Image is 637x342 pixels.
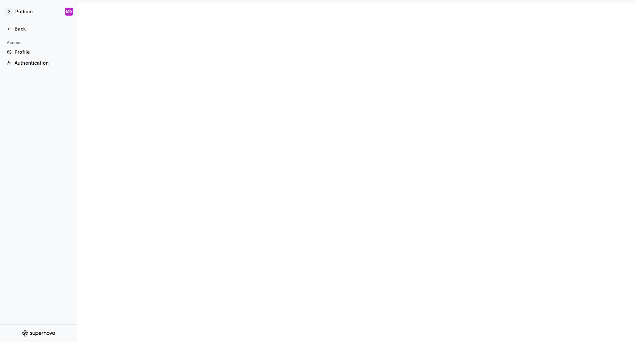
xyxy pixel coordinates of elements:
[4,39,26,47] div: Account
[15,60,70,66] div: Authentication
[15,26,70,32] div: Back
[4,58,73,68] a: Authentication
[1,4,76,19] button: GPodiumMD
[15,49,70,55] div: Profile
[66,9,72,14] div: MD
[4,47,73,57] a: Profile
[22,330,55,337] svg: Supernova Logo
[15,8,33,15] div: Podium
[4,24,73,34] a: Back
[5,8,13,16] div: G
